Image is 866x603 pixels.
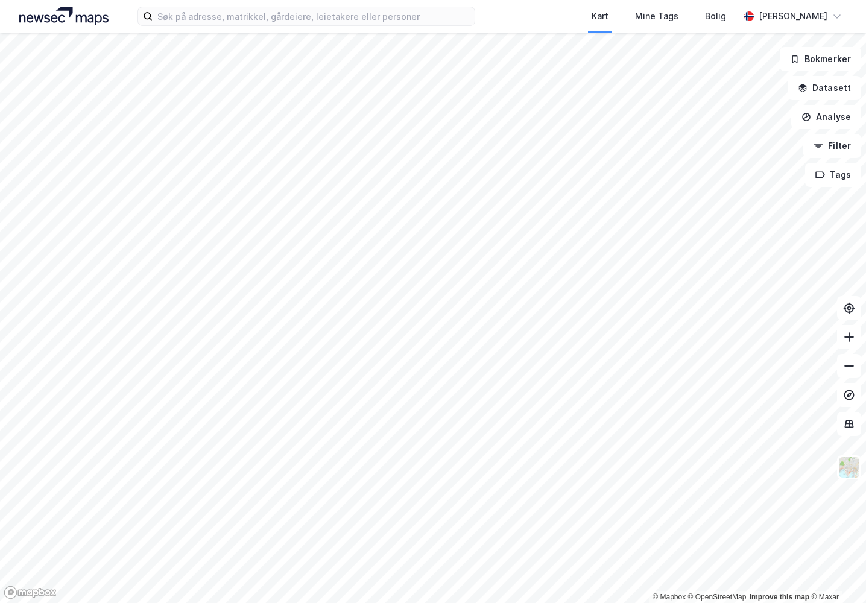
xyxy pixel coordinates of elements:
[805,163,861,187] button: Tags
[838,456,861,479] img: Z
[19,7,109,25] img: logo.a4113a55bc3d86da70a041830d287a7e.svg
[806,545,866,603] iframe: Chat Widget
[153,7,475,25] input: Søk på adresse, matrikkel, gårdeiere, leietakere eller personer
[4,586,57,599] a: Mapbox homepage
[750,593,809,601] a: Improve this map
[780,47,861,71] button: Bokmerker
[635,9,678,24] div: Mine Tags
[705,9,726,24] div: Bolig
[803,134,861,158] button: Filter
[759,9,827,24] div: [PERSON_NAME]
[688,593,747,601] a: OpenStreetMap
[791,105,861,129] button: Analyse
[653,593,686,601] a: Mapbox
[592,9,608,24] div: Kart
[788,76,861,100] button: Datasett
